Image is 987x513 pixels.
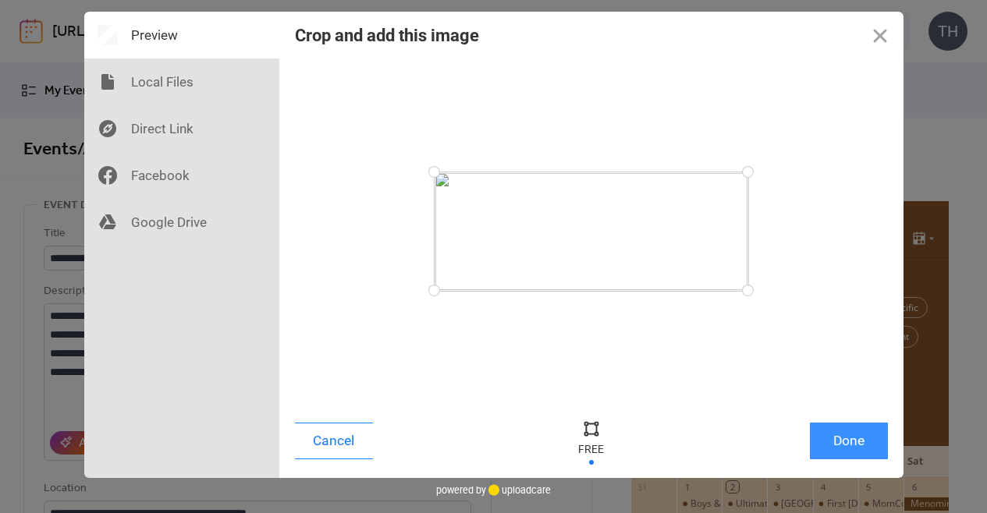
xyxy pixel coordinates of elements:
[857,12,904,58] button: Close
[84,12,279,58] div: Preview
[84,199,279,246] div: Google Drive
[810,423,888,459] button: Done
[436,478,551,501] div: powered by
[486,484,551,496] a: uploadcare
[84,105,279,152] div: Direct Link
[84,152,279,199] div: Facebook
[295,423,373,459] button: Cancel
[84,58,279,105] div: Local Files
[295,26,479,45] div: Crop and add this image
